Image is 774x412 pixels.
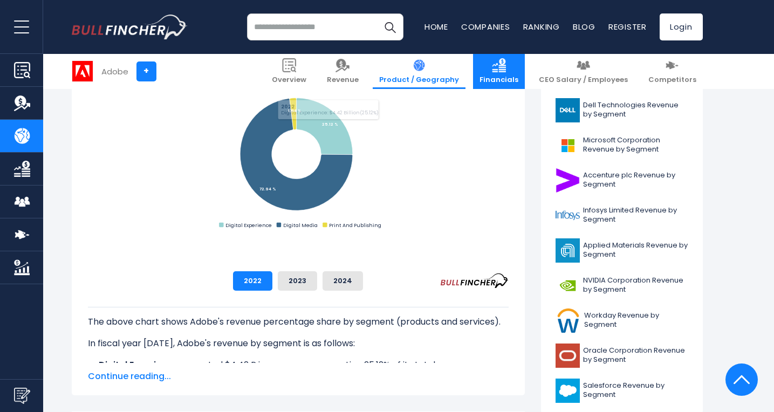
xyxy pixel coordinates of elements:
[573,21,595,32] a: Blog
[88,47,509,263] svg: Adobe's Revenue Share by Segment
[532,54,634,89] a: CEO Salary / Employees
[424,21,448,32] a: Home
[321,122,338,127] tspan: 25.12 %
[523,21,560,32] a: Ranking
[549,376,695,406] a: Salesforce Revenue by Segment
[583,136,688,154] span: Microsoft Corporation Revenue by Segment
[265,54,313,89] a: Overview
[320,54,365,89] a: Revenue
[136,61,156,81] a: +
[99,359,177,371] b: Digital Experience
[556,133,580,157] img: MSFT logo
[556,273,580,298] img: NVDA logo
[549,306,695,335] a: Workday Revenue by Segment
[660,13,703,40] a: Login
[549,166,695,195] a: Accenture plc Revenue by Segment
[88,337,509,350] p: In fiscal year [DATE], Adobe's revenue by segment is as follows:
[556,308,581,333] img: WDAY logo
[329,222,381,229] text: Print And Publishing
[376,13,403,40] button: Search
[642,54,703,89] a: Competitors
[288,108,302,113] tspan: 1.94 %
[233,271,272,291] button: 2022
[88,359,509,372] li: generated $4.42 B in revenue, representing 25.12% of its total revenue.
[583,101,688,119] span: Dell Technologies Revenue by Segment
[480,75,518,85] span: Financials
[88,315,509,328] p: The above chart shows Adobe's revenue percentage share by segment (products and services).
[259,187,276,191] tspan: 72.94 %
[549,201,695,230] a: Infosys Limited Revenue by Segment
[72,61,93,81] img: ADBE logo
[556,98,580,122] img: DELL logo
[72,15,188,39] img: bullfincher logo
[379,75,459,85] span: Product / Geography
[556,238,580,263] img: AMAT logo
[556,379,580,403] img: CRM logo
[549,131,695,160] a: Microsoft Corporation Revenue by Segment
[583,171,688,189] span: Accenture plc Revenue by Segment
[648,75,696,85] span: Competitors
[556,203,580,228] img: INFY logo
[549,341,695,370] a: Oracle Corporation Revenue by Segment
[327,75,359,85] span: Revenue
[583,346,688,365] span: Oracle Corporation Revenue by Segment
[101,65,128,78] div: Adobe
[584,311,688,329] span: Workday Revenue by Segment
[539,75,628,85] span: CEO Salary / Employees
[583,206,688,224] span: Infosys Limited Revenue by Segment
[278,271,317,291] button: 2023
[549,95,695,125] a: Dell Technologies Revenue by Segment
[323,271,363,291] button: 2024
[373,54,465,89] a: Product / Geography
[88,79,231,90] tspan: Adobe's Revenue Share by Segment
[473,54,525,89] a: Financials
[583,276,688,294] span: NVIDIA Corporation Revenue by Segment
[556,344,580,368] img: ORCL logo
[283,222,317,229] text: Digital Media
[225,222,272,229] text: Digital Experience
[608,21,647,32] a: Register
[549,271,695,300] a: NVIDIA Corporation Revenue by Segment
[72,15,188,39] a: Go to homepage
[583,381,688,400] span: Salesforce Revenue by Segment
[549,236,695,265] a: Applied Materials Revenue by Segment
[583,241,688,259] span: Applied Materials Revenue by Segment
[272,75,306,85] span: Overview
[461,21,510,32] a: Companies
[556,168,580,193] img: ACN logo
[88,370,509,383] span: Continue reading...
